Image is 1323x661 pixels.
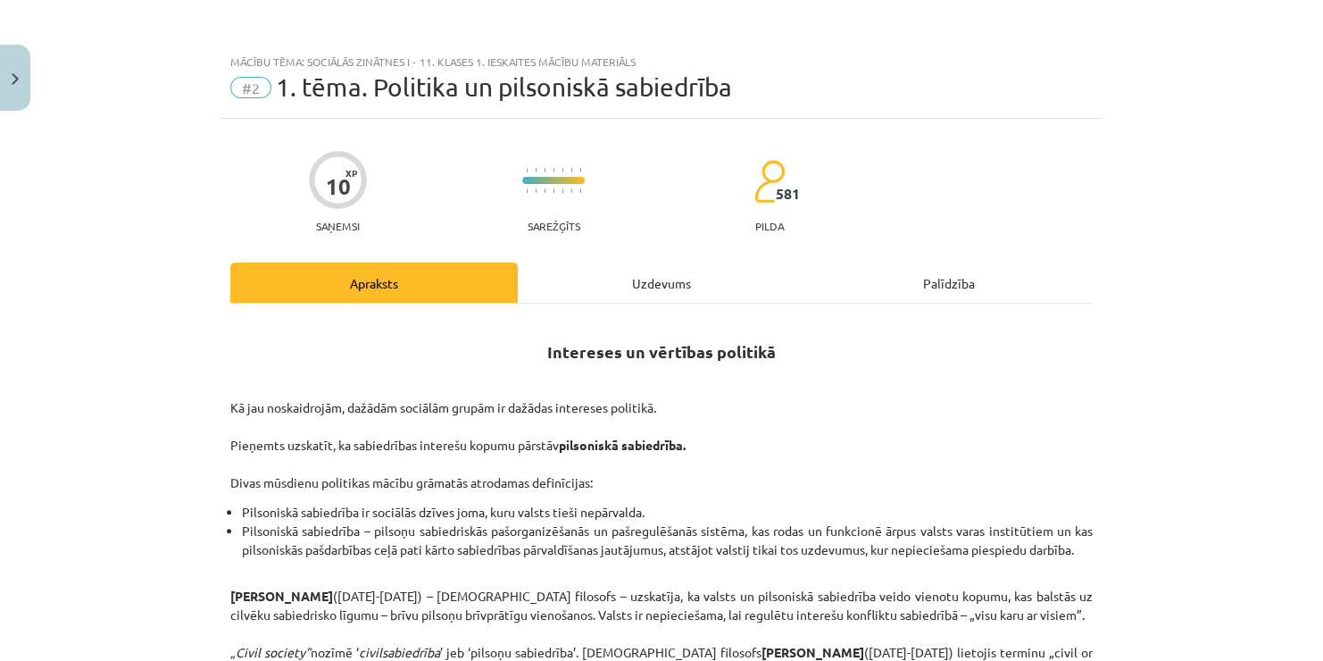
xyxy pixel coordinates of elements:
[562,168,563,172] img: icon-short-line-57e1e144782c952c97e751825c79c345078a6d821885a25fce030b3d8c18986b.svg
[559,437,686,453] strong: pilsoniskā sabiedrība.
[753,159,785,204] img: students-c634bb4e5e11cddfef0936a35e636f08e4e9abd3cc4e673bd6f9a4125e45ecb1.svg
[553,168,554,172] img: icon-short-line-57e1e144782c952c97e751825c79c345078a6d821885a25fce030b3d8c18986b.svg
[579,168,581,172] img: icon-short-line-57e1e144782c952c97e751825c79c345078a6d821885a25fce030b3d8c18986b.svg
[553,188,554,193] img: icon-short-line-57e1e144782c952c97e751825c79c345078a6d821885a25fce030b3d8c18986b.svg
[230,588,333,604] strong: [PERSON_NAME]
[12,73,19,85] img: icon-close-lesson-0947bae3869378f0d4975bcd49f059093ad1ed9edebbc8119c70593378902aed.svg
[230,77,271,98] span: #2
[526,168,528,172] img: icon-short-line-57e1e144782c952c97e751825c79c345078a6d821885a25fce030b3d8c18986b.svg
[570,168,572,172] img: icon-short-line-57e1e144782c952c97e751825c79c345078a6d821885a25fce030b3d8c18986b.svg
[345,168,357,178] span: XP
[309,220,367,232] p: Saņemsi
[570,188,572,193] img: icon-short-line-57e1e144782c952c97e751825c79c345078a6d821885a25fce030b3d8c18986b.svg
[230,644,311,660] em: „Civil society”
[230,55,1093,68] div: Mācību tēma: Sociālās zinātnes i - 11. klases 1. ieskaites mācību materiāls
[761,644,864,660] strong: [PERSON_NAME]
[755,220,784,232] p: pilda
[805,263,1093,303] div: Palīdzība
[230,398,1093,492] p: Kā jau noskaidrojām, dažādām sociālām grupām ir dažādas intereses politikā. Pieņemts uzskatīt, ka...
[535,168,537,172] img: icon-short-line-57e1e144782c952c97e751825c79c345078a6d821885a25fce030b3d8c18986b.svg
[276,72,732,102] span: 1. tēma. Politika un pilsoniskā sabiedrība
[242,522,1093,578] li: Pilsoniskā sabiedrība – pilsoņu sabiedriskās pašorganizēšanās un pašregulēšanās sistēma, kas roda...
[544,168,545,172] img: icon-short-line-57e1e144782c952c97e751825c79c345078a6d821885a25fce030b3d8c18986b.svg
[544,188,545,193] img: icon-short-line-57e1e144782c952c97e751825c79c345078a6d821885a25fce030b3d8c18986b.svg
[547,341,776,362] strong: Intereses un vērtības politikā
[562,188,563,193] img: icon-short-line-57e1e144782c952c97e751825c79c345078a6d821885a25fce030b3d8c18986b.svg
[535,188,537,193] img: icon-short-line-57e1e144782c952c97e751825c79c345078a6d821885a25fce030b3d8c18986b.svg
[579,188,581,193] img: icon-short-line-57e1e144782c952c97e751825c79c345078a6d821885a25fce030b3d8c18986b.svg
[526,188,528,193] img: icon-short-line-57e1e144782c952c97e751825c79c345078a6d821885a25fce030b3d8c18986b.svg
[518,263,805,303] div: Uzdevums
[242,503,1093,522] li: Pilsoniskā sabiedrība ir sociālās dzīves joma, kuru valsts tieši nepārvalda.
[776,186,800,202] span: 581
[326,174,351,199] div: 10
[230,263,518,303] div: Apraksts
[359,644,440,660] em: civilsabiedrība
[528,220,580,232] p: Sarežģīts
